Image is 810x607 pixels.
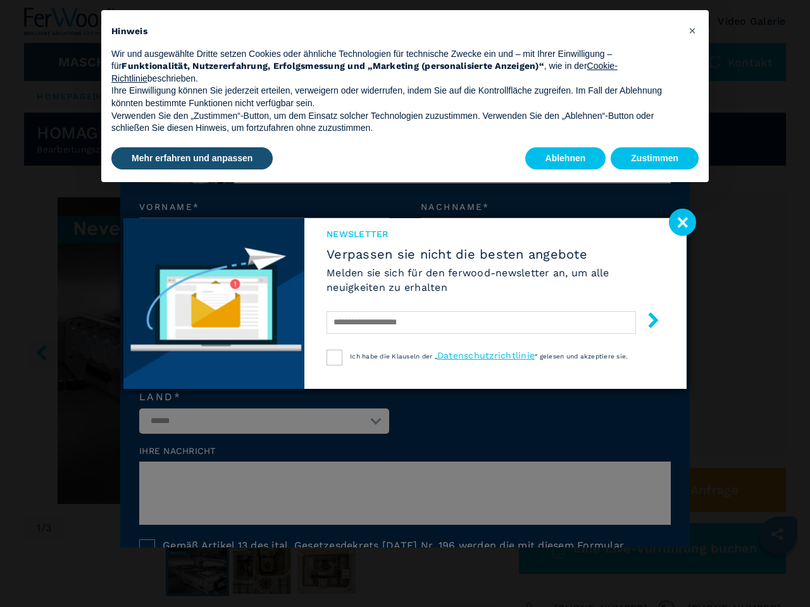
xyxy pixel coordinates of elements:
h2: Hinweis [111,25,678,38]
button: Mehr erfahren und anpassen [111,147,273,170]
h6: Melden sie sich für den ferwood-newsletter an, um alle neuigkeiten zu erhalten [327,266,664,295]
img: Newsletter image [123,218,304,389]
span: “ gelesen und akzeptiere sie. [535,353,628,360]
span: × [688,23,696,38]
button: Ablehnen [525,147,606,170]
p: Wir und ausgewählte Dritte setzen Cookies oder ähnliche Technologien für technische Zwecke ein un... [111,48,678,85]
strong: Funktionalität, Nutzererfahrung, Erfolgsmessung und „Marketing (personalisierte Anzeigen)“ [121,61,544,71]
button: Zustimmen [611,147,699,170]
a: Cookie-Richtlinie [111,61,618,83]
button: submit-button [633,307,661,337]
p: Verwenden Sie den „Zustimmen“-Button, um dem Einsatz solcher Technologien zuzustimmen. Verwenden ... [111,110,678,135]
span: Ich habe die Klauseln der „ [350,353,437,360]
a: Datenschutzrichtlinie [437,350,535,360]
span: Newsletter [327,228,664,240]
span: Verpassen sie nicht die besten angebote [327,247,664,262]
p: Ihre Einwilligung können Sie jederzeit erteilen, verweigern oder widerrufen, indem Sie auf die Ko... [111,85,678,109]
button: Schließen Sie diesen Hinweis [682,20,702,40]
